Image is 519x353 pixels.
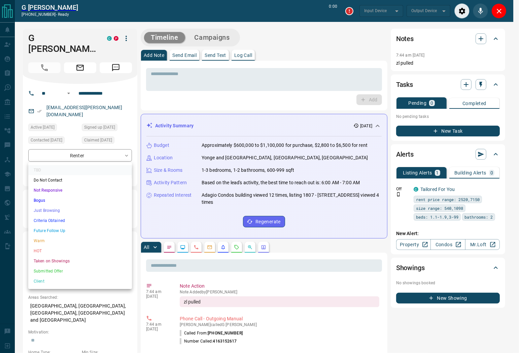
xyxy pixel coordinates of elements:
[28,226,132,236] li: Future Follow Up
[28,216,132,226] li: Criteria Obtained
[28,185,132,195] li: Not Responsive
[28,175,132,185] li: Do Not Contact
[28,246,132,256] li: HOT
[28,266,132,276] li: Submitted Offer
[28,195,132,205] li: Bogus
[28,236,132,246] li: Warm
[28,256,132,266] li: Taken on Showings
[28,276,132,286] li: Client
[28,205,132,216] li: Just Browsing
